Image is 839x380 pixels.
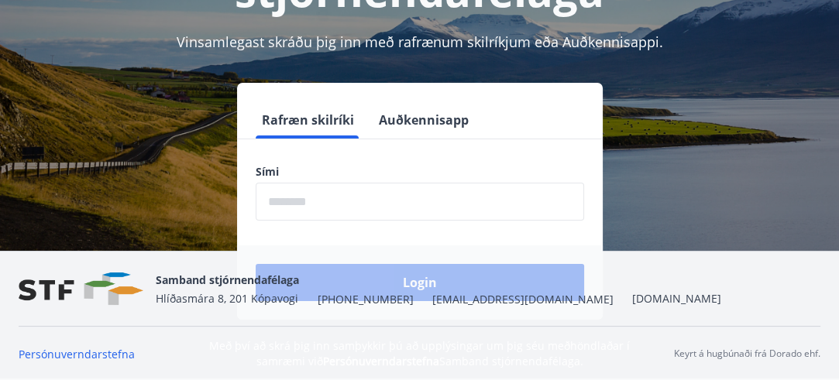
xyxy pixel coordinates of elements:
span: Með því að skrá þig inn samþykkir þú að upplýsingar um þig séu meðhöndlaðar í samræmi við Samband... [209,338,630,368]
img: vjCaq2fThgY3EUYqSgpjEiBg6WP39ov69hlhuPVN.png [19,272,143,306]
a: [DOMAIN_NAME] [632,291,721,306]
span: [EMAIL_ADDRESS][DOMAIN_NAME] [432,292,614,307]
p: Keyrt á hugbúnaði frá Dorado ehf. [674,347,820,361]
span: [PHONE_NUMBER] [318,292,414,307]
button: Rafræn skilríki [256,101,360,139]
span: Samband stjórnendafélaga [156,272,299,287]
span: Vinsamlegast skráðu þig inn með rafrænum skilríkjum eða Auðkennisappi. [177,33,663,51]
a: Persónuverndarstefna [19,347,135,361]
button: Auðkennisapp [373,101,475,139]
span: Hlíðasmára 8, 201 Kópavogi [156,291,298,306]
label: Sími [256,164,584,180]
